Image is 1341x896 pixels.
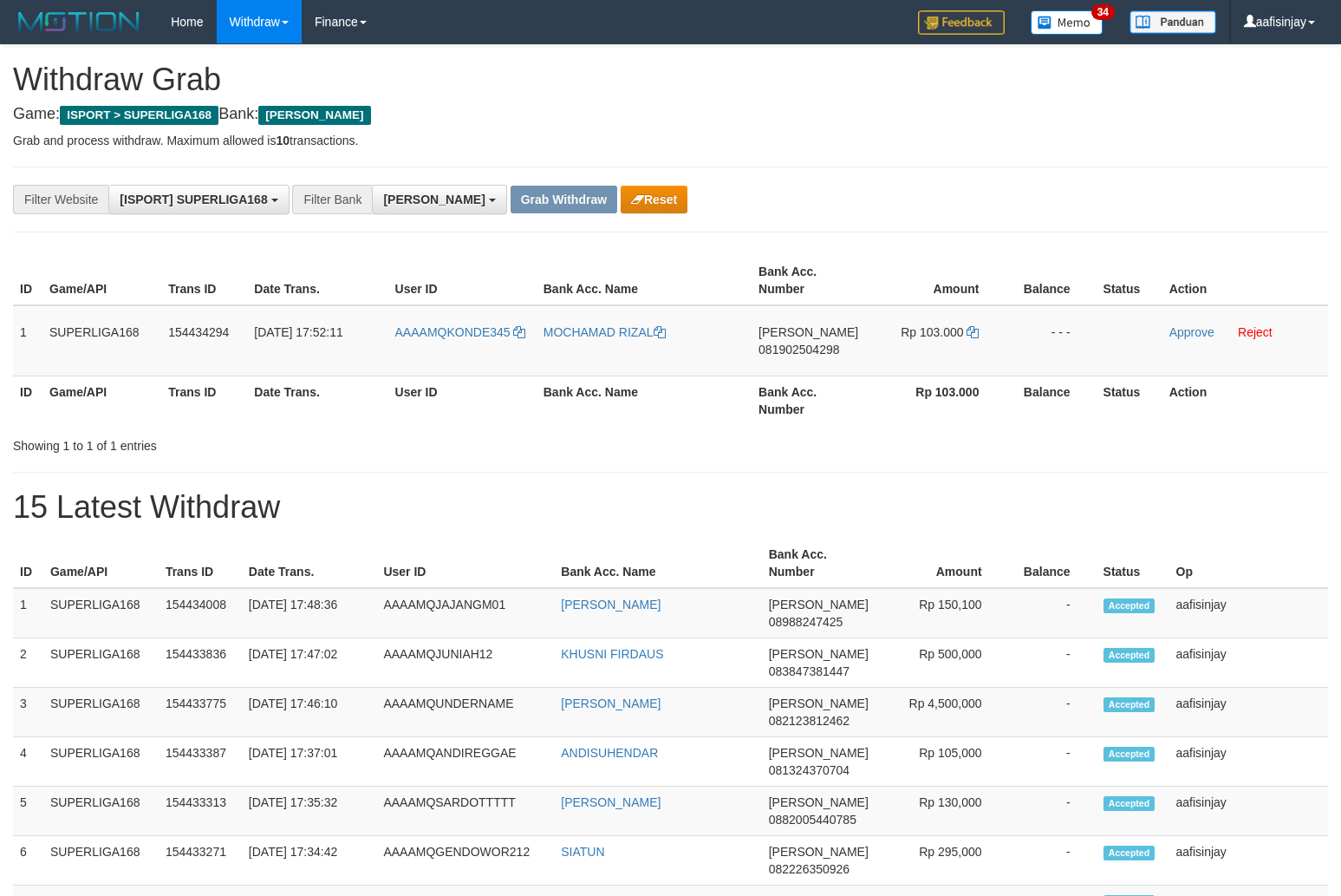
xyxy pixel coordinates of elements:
[159,836,242,886] td: 154433271
[561,647,663,661] a: KHUSNI FIRDAUS
[769,763,850,777] span: Copy 081324370704 to clipboard
[544,325,666,339] a: MOCHAMAD RIZAL
[1103,796,1155,811] span: Accepted
[867,256,1005,305] th: Amount
[876,787,1008,836] td: Rp 130,000
[1162,376,1328,425] th: Action
[383,193,485,206] span: [PERSON_NAME]
[376,638,554,688] td: AAAAMQJUNIAH12
[13,62,1328,97] h1: Withdraw Grab
[758,343,839,356] span: Copy 081902504298 to clipboard
[242,836,377,886] td: [DATE] 17:34:42
[867,376,1005,425] th: Rp 103.000
[159,737,242,787] td: 154433387
[108,185,289,214] button: [ISPORT] SUPERLIGA168
[1169,836,1329,886] td: aafisinjay
[967,325,979,339] a: Copy 103000 to clipboard
[769,746,869,760] span: [PERSON_NAME]
[13,539,43,588] th: ID
[769,714,850,728] span: Copy 082123812462 to clipboard
[1008,787,1097,836] td: -
[1005,376,1096,425] th: Balance
[769,598,869,612] span: [PERSON_NAME]
[247,376,387,425] th: Date Trans.
[13,132,1328,149] p: Grab and process withdraw. Maximum allowed is transactions.
[13,588,43,638] td: 1
[769,697,869,710] span: [PERSON_NAME]
[395,325,511,339] span: AAAAMQKONDE345
[561,845,604,859] a: SIATUN
[43,688,159,737] td: SUPERLIGA168
[1103,648,1155,663] span: Accepted
[1005,256,1096,305] th: Balance
[561,795,661,809] a: [PERSON_NAME]
[13,305,42,376] td: 1
[13,430,546,455] div: Showing 1 to 1 of 1 entries
[561,697,661,710] a: [PERSON_NAME]
[876,688,1008,737] td: Rp 4,500,000
[762,539,876,588] th: Bank Acc. Number
[43,737,159,787] td: SUPERLIGA168
[376,787,554,836] td: AAAAMQSARDOTTTTT
[254,325,342,339] span: [DATE] 17:52:11
[1103,598,1155,613] span: Accepted
[752,256,867,305] th: Bank Acc. Number
[1097,256,1162,305] th: Status
[159,539,242,588] th: Trans ID
[120,193,267,206] span: [ISPORT] SUPERLIGA168
[247,256,387,305] th: Date Trans.
[1169,588,1329,638] td: aafisinjay
[1008,836,1097,886] td: -
[376,539,554,588] th: User ID
[388,256,537,305] th: User ID
[13,256,42,305] th: ID
[1169,688,1329,737] td: aafisinjay
[1169,325,1214,339] a: Approve
[1005,305,1096,376] td: - - -
[43,638,159,688] td: SUPERLIGA168
[43,588,159,638] td: SUPERLIGA168
[161,256,247,305] th: Trans ID
[561,598,661,612] a: [PERSON_NAME]
[60,106,218,125] span: ISPORT > SUPERLIGA168
[918,10,1005,35] img: Feedback.jpg
[43,787,159,836] td: SUPERLIGA168
[395,325,526,339] a: AAAAMQKONDE345
[13,376,42,425] th: ID
[161,376,247,425] th: Trans ID
[901,325,963,339] span: Rp 103.000
[876,588,1008,638] td: Rp 150,100
[769,862,850,876] span: Copy 082226350926 to clipboard
[13,836,43,886] td: 6
[511,186,617,213] button: Grab Withdraw
[1031,10,1103,35] img: Button%20Memo.svg
[159,787,242,836] td: 154433313
[242,638,377,688] td: [DATE] 17:47:02
[769,845,869,859] span: [PERSON_NAME]
[242,737,377,787] td: [DATE] 17:37:01
[769,813,856,827] span: Copy 0882005440785 to clipboard
[242,588,377,638] td: [DATE] 17:48:36
[752,376,867,425] th: Bank Acc. Number
[159,638,242,688] td: 154433836
[13,106,1328,123] h4: Game: Bank:
[372,185,506,214] button: [PERSON_NAME]
[537,376,752,425] th: Bank Acc. Name
[376,588,554,638] td: AAAAMQJAJANGM01
[1097,539,1169,588] th: Status
[1103,697,1155,712] span: Accepted
[13,737,43,787] td: 4
[13,185,108,214] div: Filter Website
[1103,846,1155,860] span: Accepted
[13,638,43,688] td: 2
[876,638,1008,688] td: Rp 500,000
[13,688,43,737] td: 3
[876,836,1008,886] td: Rp 295,000
[159,688,242,737] td: 154433775
[537,256,752,305] th: Bank Acc. Name
[276,134,290,147] strong: 10
[1097,376,1162,425] th: Status
[1008,539,1097,588] th: Balance
[159,588,242,638] td: 154434008
[1169,737,1329,787] td: aafisinjay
